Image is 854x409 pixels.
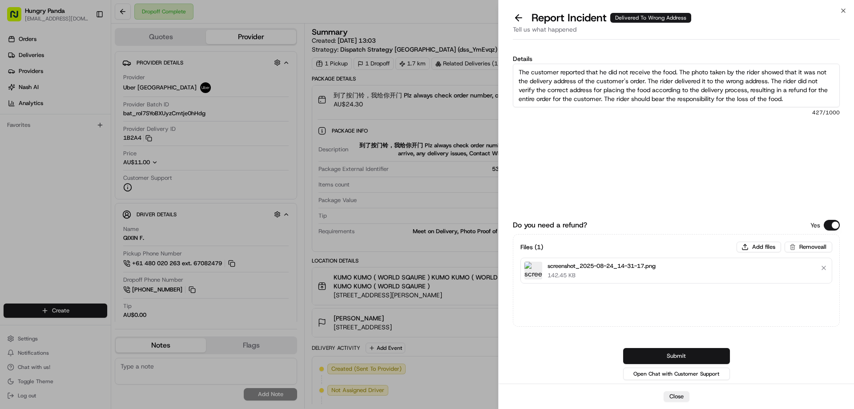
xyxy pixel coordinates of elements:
div: Tell us what happened [513,25,840,40]
button: Submit [623,348,730,364]
a: Powered byPylon [63,220,108,227]
img: screenshot_2025-08-24_14-31-17.png [524,262,542,279]
img: 1736555255976-a54dd68f-1ca7-489b-9aae-adbdc363a1c4 [9,85,25,101]
span: 8月15日 [34,162,55,169]
div: Start new chat [40,85,146,94]
p: Welcome 👋 [9,36,162,50]
button: Removeall [785,242,832,252]
img: Bea Lacdao [9,130,23,144]
img: 1753817452368-0c19585d-7be3-40d9-9a41-2dc781b3d1eb [19,85,35,101]
input: Clear [23,57,147,67]
button: Add files [737,242,781,252]
button: See all [138,114,162,125]
label: Do you need a refund? [513,220,587,231]
p: Yes [810,221,820,230]
button: Open Chat with Customer Support [623,368,730,380]
span: Knowledge Base [18,199,68,208]
span: API Documentation [84,199,143,208]
span: • [74,138,77,145]
span: 8月20日 [79,138,100,145]
div: Delivered To Wrong Address [610,13,691,23]
span: 427 /1000 [513,109,840,116]
p: 142.45 KB [548,271,656,279]
div: 📗 [9,200,16,207]
div: 💻 [75,200,82,207]
span: • [29,162,32,169]
div: Past conversations [9,116,60,123]
label: Details [513,56,840,62]
img: Nash [9,9,27,27]
textarea: The customer reported that he did not receive the food. The photo taken by the rider showed that ... [513,64,840,107]
p: screenshot_2025-08-24_14-31-17.png [548,262,656,271]
img: 1736555255976-a54dd68f-1ca7-489b-9aae-adbdc363a1c4 [18,138,25,146]
span: [PERSON_NAME] [28,138,72,145]
button: Start new chat [151,88,162,98]
div: We're available if you need us! [40,94,122,101]
a: 💻API Documentation [72,195,146,211]
a: 📗Knowledge Base [5,195,72,211]
h3: Files ( 1 ) [520,243,543,251]
button: Remove file [818,262,830,274]
button: Close [664,391,689,402]
p: Report Incident [532,11,691,25]
span: Pylon [89,221,108,227]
